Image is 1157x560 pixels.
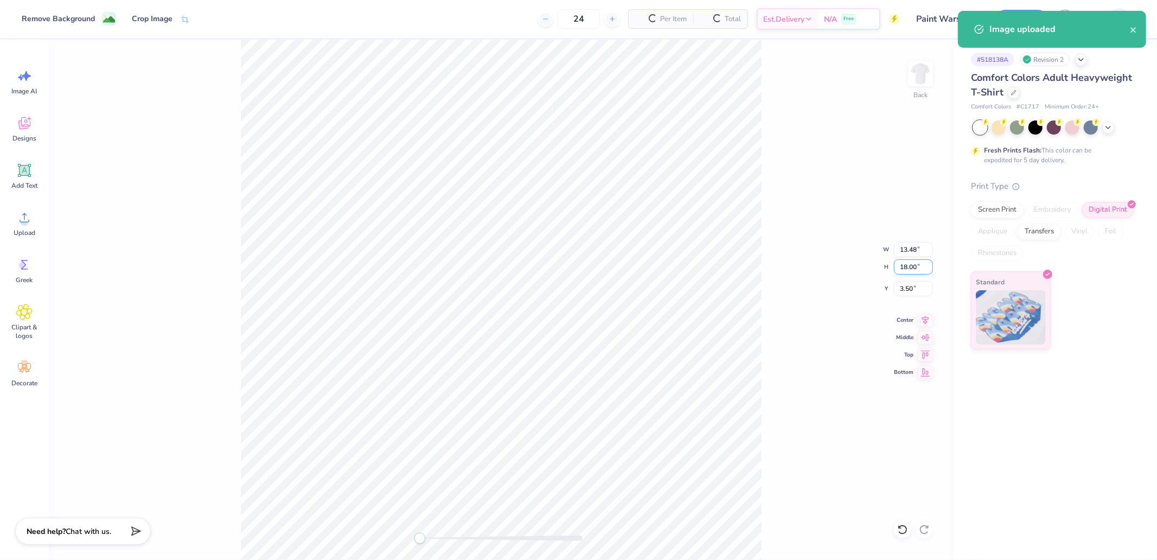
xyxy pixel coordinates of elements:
[132,13,172,24] div: Crop Image
[989,23,1130,36] div: Image uploaded
[843,15,854,23] span: Free
[725,14,741,25] span: Total
[971,71,1132,99] span: Comfort Colors Adult Heavyweight T-Shirt
[22,13,95,24] div: Remove Background
[1082,202,1134,218] div: Digital Print
[894,316,913,324] span: Center
[976,290,1046,345] img: Standard
[27,526,66,537] strong: Need help?
[763,14,804,25] span: Est. Delivery
[660,14,687,25] span: Per Item
[12,134,36,143] span: Designs
[824,14,837,25] span: N/A
[984,145,1117,165] div: This color can be expedited for 5 day delivery.
[1130,23,1137,36] button: close
[11,181,37,190] span: Add Text
[1017,103,1039,112] span: # C1717
[1045,103,1099,112] span: Minimum Order: 24 +
[7,323,42,340] span: Clipart & logos
[894,333,913,342] span: Middle
[1109,8,1130,30] img: Michael Galon
[910,63,931,85] img: Back
[1020,53,1070,66] div: Revision 2
[12,87,37,96] span: Image AI
[894,368,913,377] span: Bottom
[913,90,928,100] div: Back
[971,245,1024,262] div: Rhinestones
[984,146,1041,155] strong: Fresh Prints Flash:
[971,224,1014,240] div: Applique
[1064,224,1095,240] div: Vinyl
[971,202,1024,218] div: Screen Print
[1018,224,1061,240] div: Transfers
[16,276,33,284] span: Greek
[908,8,988,30] input: Untitled Design
[1098,224,1123,240] div: Foil
[558,9,600,29] input: – –
[1088,8,1135,30] a: MG
[894,351,913,359] span: Top
[971,53,1014,66] div: # 518138A
[971,103,1011,112] span: Comfort Colors
[976,276,1005,288] span: Standard
[414,533,425,544] div: Accessibility label
[971,180,1135,193] div: Print Type
[14,228,35,237] span: Upload
[11,379,37,387] span: Decorate
[66,526,111,537] span: Chat with us.
[1027,202,1078,218] div: Embroidery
